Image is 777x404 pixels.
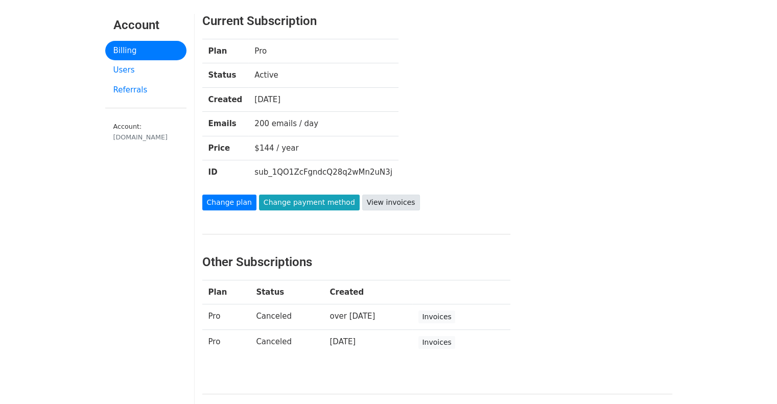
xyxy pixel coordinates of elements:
a: View invoices [362,195,420,210]
td: Pro [248,39,398,63]
a: Invoices [418,311,455,323]
iframe: Chat Widget [726,355,777,404]
th: Created [323,280,412,304]
a: Users [105,60,186,80]
td: Canceled [250,330,323,355]
td: [DATE] [248,87,398,112]
td: Pro [202,330,250,355]
a: Referrals [105,80,186,100]
td: [DATE] [323,330,412,355]
a: Change plan [202,195,256,210]
td: Canceled [250,304,323,330]
th: Status [202,63,249,88]
h3: Account [113,18,178,33]
h3: Other Subscriptions [202,255,510,270]
td: Active [248,63,398,88]
td: $144 / year [248,136,398,160]
td: Pro [202,304,250,330]
th: Price [202,136,249,160]
td: 200 emails / day [248,112,398,136]
td: sub_1QO1ZcFgndcQ28q2wMn2uN3j [248,160,398,184]
th: Created [202,87,249,112]
td: over [DATE] [323,304,412,330]
small: Account: [113,123,178,142]
h3: Current Subscription [202,14,632,29]
th: Plan [202,280,250,304]
a: Change payment method [259,195,360,210]
div: [DOMAIN_NAME] [113,132,178,142]
th: Status [250,280,323,304]
th: Plan [202,39,249,63]
a: Invoices [418,336,455,349]
th: ID [202,160,249,184]
a: Billing [105,41,186,61]
th: Emails [202,112,249,136]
